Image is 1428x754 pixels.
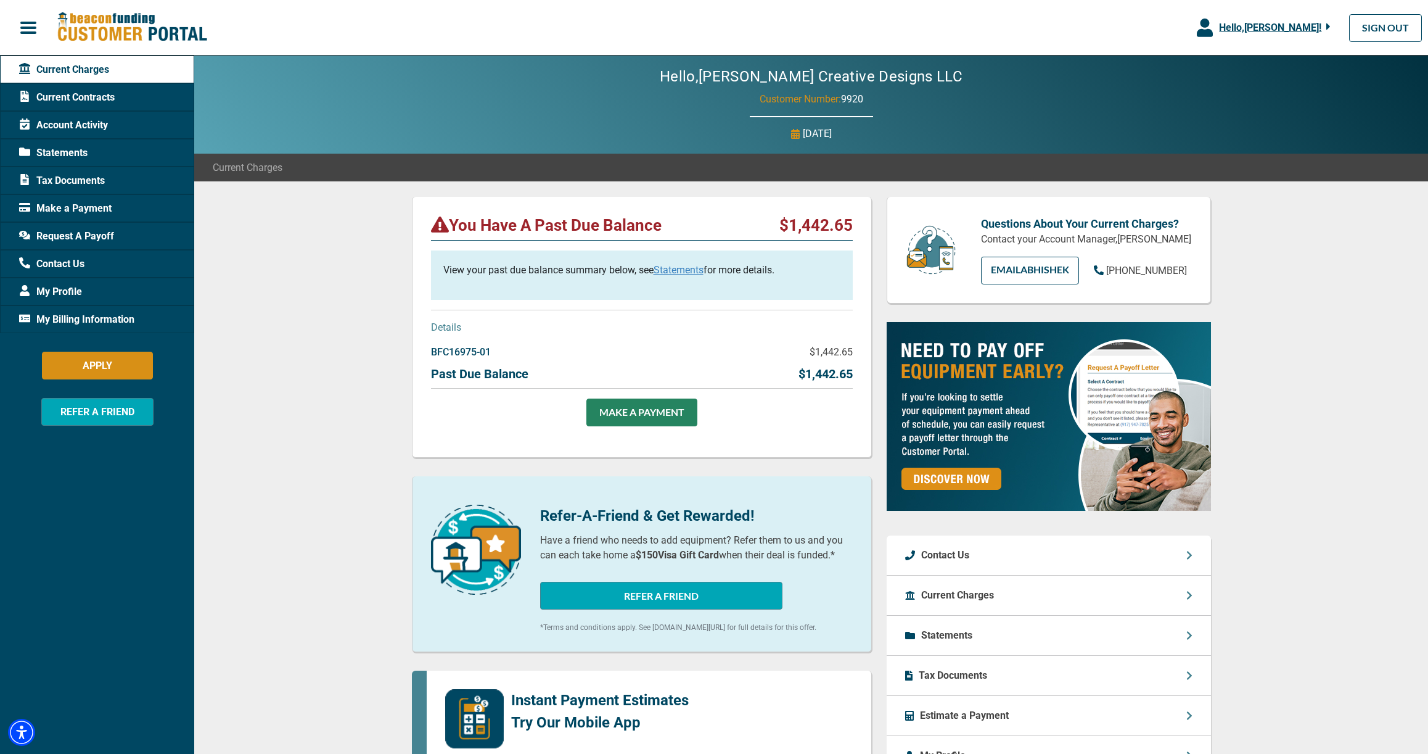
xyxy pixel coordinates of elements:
p: [DATE] [803,126,832,141]
span: Account Activity [19,118,108,133]
p: *Terms and conditions apply. See [DOMAIN_NAME][URL] for full details for this offer. [540,622,853,633]
p: $1,442.65 [779,215,853,235]
p: Contact your Account Manager, [PERSON_NAME] [981,232,1192,247]
span: My Profile [19,284,82,299]
img: Beacon Funding Customer Portal Logo [57,12,207,43]
span: Customer Number: [760,93,841,105]
div: Accessibility Menu [8,719,35,746]
p: View your past due balance summary below, see for more details. [443,263,840,278]
span: Current Charges [19,62,109,77]
b: $150 Visa Gift Card [636,549,719,561]
a: [PHONE_NUMBER] [1094,263,1187,278]
img: customer-service.png [903,225,959,276]
p: Estimate a Payment [920,708,1009,723]
img: refer-a-friend-icon.png [431,505,521,595]
p: Contact Us [921,548,969,563]
a: EMAILAbhishek [981,257,1079,284]
img: mobile-app-logo.png [445,689,504,748]
span: Make a Payment [19,201,112,216]
span: Tax Documents [19,173,105,188]
img: payoff-ad-px.jpg [887,322,1211,511]
p: Try Our Mobile App [511,711,689,734]
span: Current Charges [213,160,282,175]
p: You Have A Past Due Balance [431,215,662,235]
button: REFER A FRIEND [41,398,154,426]
span: Request A Payoff [19,229,114,244]
span: 9920 [841,93,863,105]
span: Current Contracts [19,90,115,105]
button: REFER A FRIEND [540,582,782,610]
p: Current Charges [921,588,994,603]
p: Have a friend who needs to add equipment? Refer them to us and you can each take home a when thei... [540,533,853,563]
a: SIGN OUT [1349,14,1422,42]
button: APPLY [42,352,153,379]
p: Statements [921,628,972,643]
p: $1,442.65 [798,365,853,383]
span: Contact Us [19,257,84,271]
p: Details [431,320,853,335]
p: Past Due Balance [431,365,528,383]
p: $1,442.65 [810,345,853,360]
p: Questions About Your Current Charges? [981,215,1192,232]
span: Hello, [PERSON_NAME] ! [1219,22,1321,33]
h2: Hello, [PERSON_NAME] Creative Designs LLC [623,68,999,86]
p: BFC16975-01 [431,345,491,360]
span: Statements [19,146,88,160]
span: [PHONE_NUMBER] [1106,265,1187,276]
p: Tax Documents [919,668,987,683]
p: Instant Payment Estimates [511,689,689,711]
span: My Billing Information [19,312,134,327]
a: Statements [654,264,704,276]
a: MAKE A PAYMENT [586,399,697,426]
p: Refer-A-Friend & Get Rewarded! [540,505,853,527]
